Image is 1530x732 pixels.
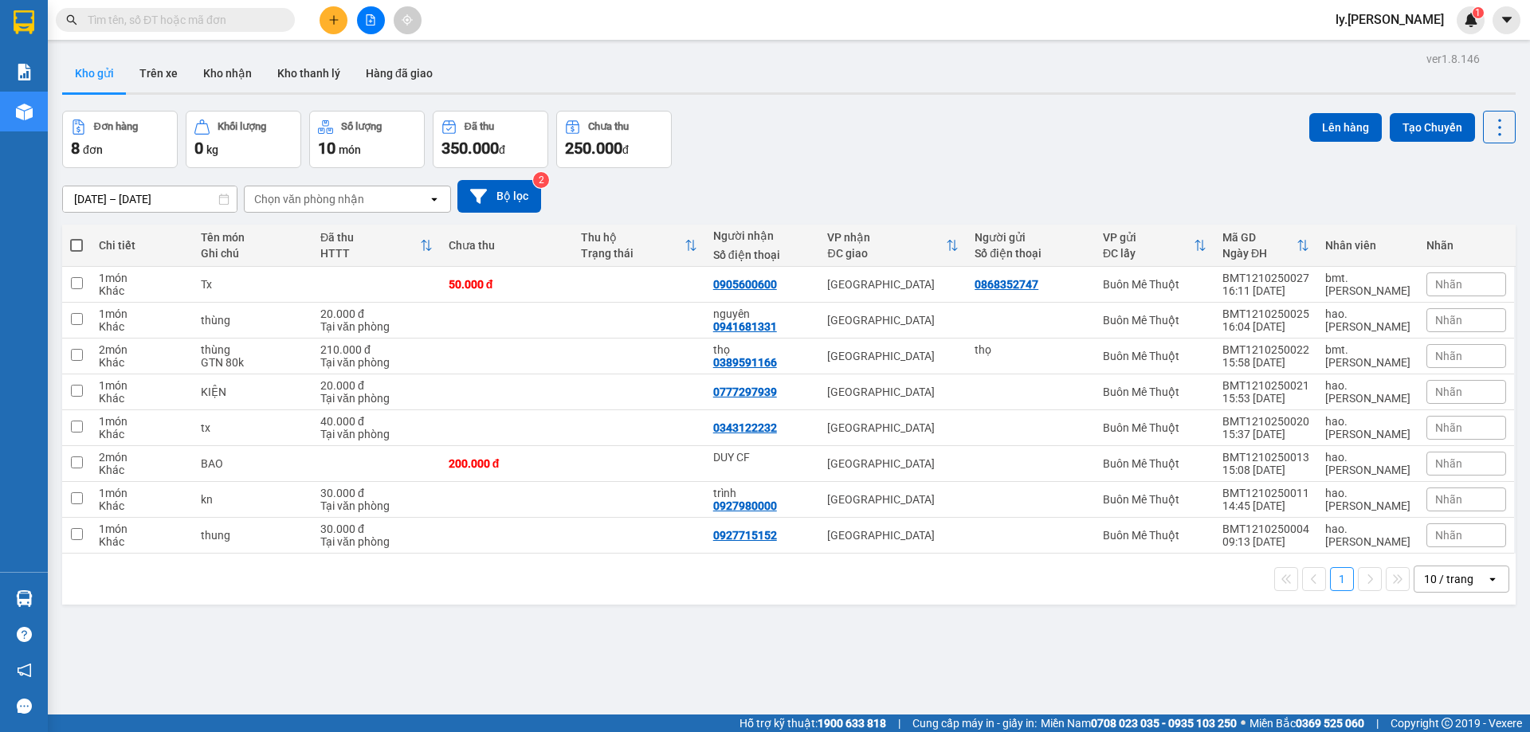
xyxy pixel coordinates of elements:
div: KIỆN [201,386,304,398]
div: 0927980000 [713,499,777,512]
span: Miền Bắc [1249,714,1364,732]
div: 0389591166 [713,356,777,369]
div: 20.000 đ [320,379,433,392]
div: thùng [201,343,304,356]
div: BMT1210250027 [1222,272,1309,284]
div: 0343122232 [713,421,777,434]
img: warehouse-icon [16,590,33,607]
div: thùng [201,314,304,327]
div: Buôn Mê Thuột [1103,386,1206,398]
div: hao.thaison [1325,307,1410,333]
div: Buôn Mê Thuột [1103,350,1206,362]
div: 0927715152 [713,529,777,542]
div: VP nhận [827,231,946,244]
button: Bộ lọc [457,180,541,213]
div: DUY CF [713,451,812,464]
div: VP gửi [1103,231,1194,244]
div: Khác [99,464,185,476]
span: đ [499,143,505,156]
span: aim [402,14,413,25]
div: 0777297939 [713,386,777,398]
div: hao.thaison [1325,451,1410,476]
div: Đơn hàng [94,121,138,132]
div: 30.000 đ [320,523,433,535]
div: Số điện thoại [975,247,1087,260]
div: 15:08 [DATE] [1222,464,1309,476]
div: Chưa thu [449,239,565,252]
div: 0868352747 [975,278,1038,291]
div: Chi tiết [99,239,185,252]
div: thọ [713,343,812,356]
span: 250.000 [565,139,622,158]
div: ĐC lấy [1103,247,1194,260]
div: Tại văn phòng [320,320,433,333]
button: Đơn hàng8đơn [62,111,178,168]
div: BMT1210250022 [1222,343,1309,356]
div: Khác [99,320,185,333]
button: Lên hàng [1309,113,1382,142]
div: Buôn Mê Thuột [1103,457,1206,470]
div: [GEOGRAPHIC_DATA] [827,350,959,362]
button: Kho thanh lý [265,54,353,92]
div: tx [201,421,304,434]
div: 30.000 đ [320,487,433,499]
button: Trên xe [127,54,190,92]
span: Nhãn [1435,529,1462,542]
div: Khác [99,284,185,297]
div: 2 món [99,451,185,464]
img: logo-vxr [14,10,34,34]
div: 1 món [99,487,185,499]
div: BMT1210250020 [1222,415,1309,428]
img: icon-new-feature [1464,13,1478,27]
div: Chọn văn phòng nhận [254,191,364,207]
button: caret-down [1493,6,1520,34]
button: Kho nhận [190,54,265,92]
span: 350.000 [441,139,499,158]
div: ver 1.8.146 [1426,50,1480,68]
div: BMT1210250011 [1222,487,1309,499]
div: 210.000 đ [320,343,433,356]
div: Nhân viên [1325,239,1410,252]
div: 1 món [99,415,185,428]
div: Ghi chú [201,247,304,260]
div: Ngày ĐH [1222,247,1297,260]
div: 15:53 [DATE] [1222,392,1309,405]
div: Chưa thu [588,121,629,132]
span: món [339,143,361,156]
button: Kho gửi [62,54,127,92]
span: plus [328,14,339,25]
div: BMT1210250025 [1222,307,1309,320]
div: 16:04 [DATE] [1222,320,1309,333]
div: nguyên [713,307,812,320]
sup: 2 [533,172,549,188]
div: Nhãn [1426,239,1506,252]
span: Nhãn [1435,493,1462,506]
div: 1 món [99,379,185,392]
div: [GEOGRAPHIC_DATA] [827,421,959,434]
div: Buôn Mê Thuột [1103,314,1206,327]
div: Mã GD [1222,231,1297,244]
span: Cung cấp máy in - giấy in: [912,714,1037,732]
button: Tạo Chuyến [1390,113,1475,142]
div: 200.000 đ [449,457,565,470]
span: Nhãn [1435,421,1462,434]
div: 40.000 đ [320,415,433,428]
button: plus [320,6,347,34]
div: ĐC giao [827,247,946,260]
span: Nhãn [1435,314,1462,327]
div: hao.thaison [1325,415,1410,440]
div: 14:45 [DATE] [1222,499,1309,512]
div: Người gửi [975,231,1087,244]
div: Khối lượng [218,121,266,132]
div: Khác [99,428,185,440]
div: [GEOGRAPHIC_DATA] [827,457,959,470]
div: kn [201,493,304,506]
button: file-add [357,6,385,34]
span: Nhãn [1435,278,1462,291]
div: Khác [99,356,185,369]
input: Select a date range. [63,186,237,212]
img: solution-icon [16,64,33,80]
span: Hỗ trợ kỹ thuật: [739,714,886,732]
div: 1 món [99,272,185,284]
div: Tại văn phòng [320,392,433,405]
